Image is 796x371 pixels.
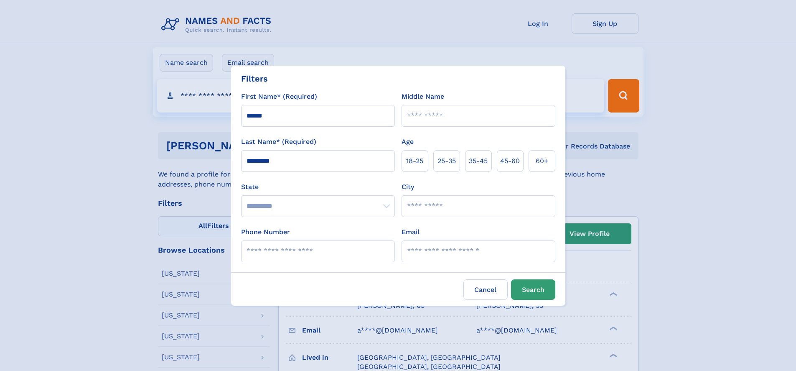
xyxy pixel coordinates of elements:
[402,137,414,147] label: Age
[241,137,316,147] label: Last Name* (Required)
[402,182,414,192] label: City
[402,227,420,237] label: Email
[463,279,508,300] label: Cancel
[241,227,290,237] label: Phone Number
[241,182,395,192] label: State
[469,156,488,166] span: 35‑45
[511,279,555,300] button: Search
[402,92,444,102] label: Middle Name
[536,156,548,166] span: 60+
[500,156,520,166] span: 45‑60
[406,156,423,166] span: 18‑25
[241,72,268,85] div: Filters
[437,156,456,166] span: 25‑35
[241,92,317,102] label: First Name* (Required)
